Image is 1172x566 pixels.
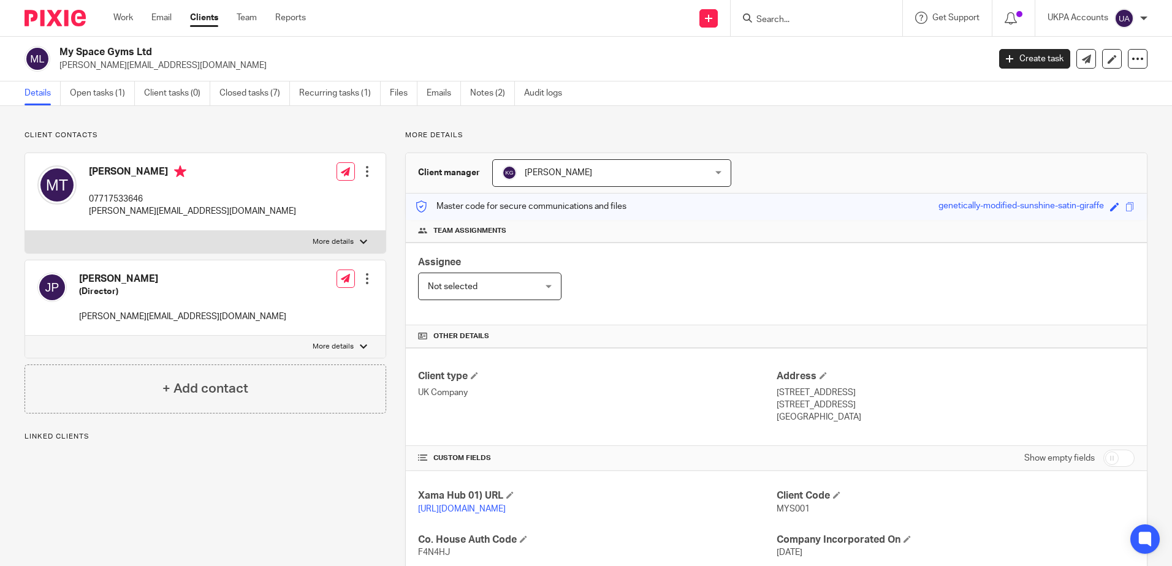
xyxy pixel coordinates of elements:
[777,387,1135,399] p: [STREET_ADDRESS]
[777,399,1135,411] p: [STREET_ADDRESS]
[151,12,172,24] a: Email
[418,387,776,399] p: UK Company
[415,200,626,213] p: Master code for secure communications and files
[162,379,248,398] h4: + Add contact
[999,49,1070,69] a: Create task
[219,81,290,105] a: Closed tasks (7)
[433,226,506,236] span: Team assignments
[418,167,480,179] h3: Client manager
[313,342,354,352] p: More details
[1048,12,1108,24] p: UKPA Accounts
[502,165,517,180] img: svg%3E
[938,200,1104,214] div: genetically-modified-sunshine-satin-giraffe
[79,285,286,298] h5: (Director)
[777,411,1135,423] p: [GEOGRAPHIC_DATA]
[190,12,218,24] a: Clients
[79,273,286,285] h4: [PERSON_NAME]
[777,505,810,513] span: MYS001
[144,81,210,105] a: Client tasks (0)
[25,81,61,105] a: Details
[418,489,776,502] h4: Xama Hub 01) URL
[25,432,386,442] p: Linked clients
[37,165,77,205] img: svg%3E
[113,12,133,24] a: Work
[418,257,461,267] span: Assignee
[59,59,981,72] p: [PERSON_NAME][EMAIL_ADDRESS][DOMAIN_NAME]
[25,46,50,72] img: svg%3E
[299,81,381,105] a: Recurring tasks (1)
[237,12,257,24] a: Team
[25,130,386,140] p: Client contacts
[79,311,286,323] p: [PERSON_NAME][EMAIL_ADDRESS][DOMAIN_NAME]
[932,13,980,22] span: Get Support
[524,81,571,105] a: Audit logs
[433,331,489,341] span: Other details
[37,273,67,302] img: svg%3E
[89,165,296,181] h4: [PERSON_NAME]
[1114,9,1134,28] img: svg%3E
[313,237,354,247] p: More details
[470,81,515,105] a: Notes (2)
[777,489,1135,502] h4: Client Code
[427,81,461,105] a: Emails
[89,205,296,217] p: [PERSON_NAME][EMAIL_ADDRESS][DOMAIN_NAME]
[1024,452,1095,464] label: Show empty fields
[418,370,776,383] h4: Client type
[418,505,506,513] a: [URL][DOMAIN_NAME]
[275,12,306,24] a: Reports
[25,10,86,26] img: Pixie
[525,168,592,177] span: [PERSON_NAME]
[418,453,776,463] h4: CUSTOM FIELDS
[777,548,802,557] span: [DATE]
[418,548,450,557] span: F4N4HJ
[70,81,135,105] a: Open tasks (1)
[59,46,796,59] h2: My Space Gyms Ltd
[390,81,417,105] a: Files
[418,534,776,546] h4: Co. House Auth Code
[428,282,478,291] span: Not selected
[777,534,1135,546] h4: Company Incorporated On
[405,130,1147,140] p: More details
[755,15,866,26] input: Search
[174,165,186,178] i: Primary
[777,370,1135,383] h4: Address
[89,193,296,205] p: 07717533646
